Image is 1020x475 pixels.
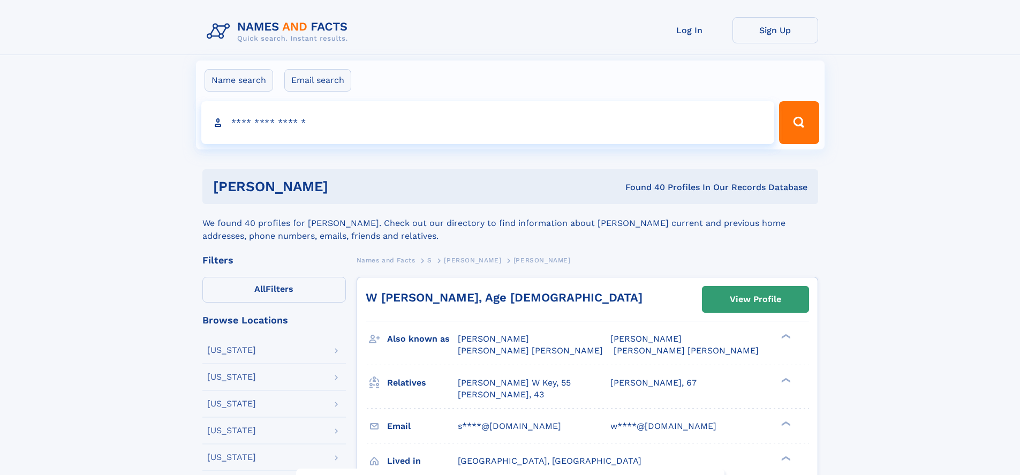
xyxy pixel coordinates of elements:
[207,346,256,355] div: [US_STATE]
[444,257,501,264] span: [PERSON_NAME]
[444,253,501,267] a: [PERSON_NAME]
[513,257,571,264] span: [PERSON_NAME]
[458,377,571,389] a: [PERSON_NAME] W Key, 55
[205,69,273,92] label: Name search
[387,330,458,348] h3: Also known as
[202,17,357,46] img: Logo Names and Facts
[458,389,544,401] a: [PERSON_NAME], 43
[202,204,818,243] div: We found 40 profiles for [PERSON_NAME]. Check out our directory to find information about [PERSON...
[614,345,759,356] span: [PERSON_NAME] [PERSON_NAME]
[779,101,819,144] button: Search Button
[779,333,791,340] div: ❯
[387,374,458,392] h3: Relatives
[387,452,458,470] h3: Lived in
[207,373,256,381] div: [US_STATE]
[610,377,697,389] a: [PERSON_NAME], 67
[207,426,256,435] div: [US_STATE]
[357,253,415,267] a: Names and Facts
[202,277,346,303] label: Filters
[284,69,351,92] label: Email search
[427,253,432,267] a: S
[202,315,346,325] div: Browse Locations
[202,255,346,265] div: Filters
[458,456,641,466] span: [GEOGRAPHIC_DATA], [GEOGRAPHIC_DATA]
[387,417,458,435] h3: Email
[779,420,791,427] div: ❯
[732,17,818,43] a: Sign Up
[647,17,732,43] a: Log In
[458,345,603,356] span: [PERSON_NAME] [PERSON_NAME]
[254,284,266,294] span: All
[207,399,256,408] div: [US_STATE]
[213,180,477,193] h1: [PERSON_NAME]
[779,376,791,383] div: ❯
[201,101,775,144] input: search input
[458,334,529,344] span: [PERSON_NAME]
[366,291,643,304] a: W [PERSON_NAME], Age [DEMOGRAPHIC_DATA]
[610,334,682,344] span: [PERSON_NAME]
[702,286,809,312] a: View Profile
[207,453,256,462] div: [US_STATE]
[477,182,807,193] div: Found 40 Profiles In Our Records Database
[730,287,781,312] div: View Profile
[779,455,791,462] div: ❯
[427,257,432,264] span: S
